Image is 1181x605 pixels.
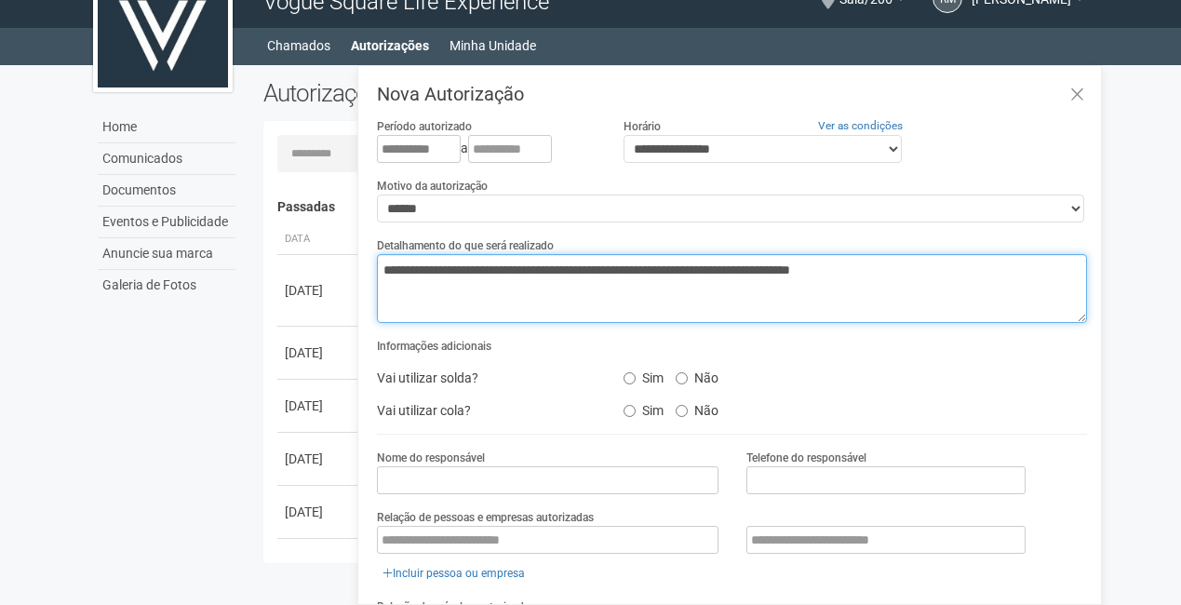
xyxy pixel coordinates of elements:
[98,175,235,207] a: Documentos
[746,450,866,466] label: Telefone do responsável
[624,405,636,417] input: Sim
[98,112,235,143] a: Home
[363,397,609,424] div: Vai utilizar cola?
[351,33,429,59] a: Autorizações
[676,364,718,386] label: Não
[98,143,235,175] a: Comunicados
[624,118,661,135] label: Horário
[377,509,594,526] label: Relação de pessoas e empresas autorizadas
[285,343,354,362] div: [DATE]
[98,238,235,270] a: Anuncie sua marca
[818,119,903,132] a: Ver as condições
[377,118,472,135] label: Período autorizado
[377,178,488,195] label: Motivo da autorização
[377,450,485,466] label: Nome do responsável
[285,281,354,300] div: [DATE]
[363,364,609,392] div: Vai utilizar solda?
[450,33,536,59] a: Minha Unidade
[676,405,688,417] input: Não
[676,397,718,419] label: Não
[624,397,664,419] label: Sim
[285,450,354,468] div: [DATE]
[377,85,1087,103] h3: Nova Autorização
[377,338,491,355] label: Informações adicionais
[277,224,361,255] th: Data
[676,372,688,384] input: Não
[285,503,354,521] div: [DATE]
[285,397,354,415] div: [DATE]
[98,207,235,238] a: Eventos e Publicidade
[277,200,1075,214] h4: Passadas
[624,364,664,386] label: Sim
[377,237,554,254] label: Detalhamento do que será realizado
[377,135,595,163] div: a
[624,372,636,384] input: Sim
[377,563,530,584] a: Incluir pessoa ou empresa
[98,270,235,301] a: Galeria de Fotos
[267,33,330,59] a: Chamados
[263,79,662,107] h2: Autorizações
